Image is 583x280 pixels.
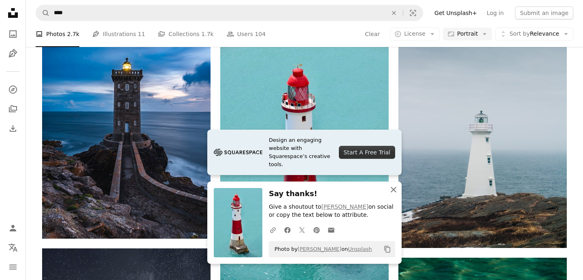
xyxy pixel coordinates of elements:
a: Illustrations [5,45,21,62]
a: Share over email [324,222,338,238]
a: Explore [5,81,21,98]
button: Portrait [443,28,492,41]
a: Photos [5,26,21,42]
button: Copy to clipboard [381,242,394,256]
a: Share on Twitter [295,222,309,238]
button: Submit an image [515,6,573,19]
a: A lighthouse sitting on top of a cliff next to the ocean [42,108,211,115]
a: Collections 1.7k [158,21,213,47]
button: Search Unsplash [36,5,50,21]
a: Log in [482,6,509,19]
a: white lighthouse near body of water during daytime [398,118,567,125]
span: Photo by on [270,243,372,256]
span: License [404,30,426,37]
a: Log in / Sign up [5,220,21,236]
button: Clear [365,28,381,41]
a: Illustrations 11 [92,21,145,47]
a: Collections [5,101,21,117]
button: Visual search [403,5,423,21]
button: Sort byRelevance [495,28,573,41]
span: Sort by [509,30,530,37]
h3: Say thanks! [269,188,395,200]
a: Home — Unsplash [5,5,21,23]
a: Download History [5,120,21,137]
span: Portrait [457,30,478,38]
a: Get Unsplash+ [430,6,482,19]
img: file-1705255347840-230a6ab5bca9image [214,146,262,158]
span: Relevance [509,30,559,38]
a: Users 104 [227,21,266,47]
button: License [390,28,440,41]
button: Language [5,239,21,256]
a: [PERSON_NAME] [321,203,368,210]
a: Design an engaging website with Squarespace’s creative tools.Start A Free Trial [207,130,402,175]
span: 1.7k [201,30,213,38]
div: Start A Free Trial [339,146,395,159]
a: [PERSON_NAME] [298,246,341,252]
p: Give a shoutout to on social or copy the text below to attribute. [269,203,395,219]
a: Unsplash [348,246,372,252]
button: Clear [385,5,403,21]
span: 11 [138,30,145,38]
form: Find visuals sitewide [36,5,423,21]
a: Share on Facebook [280,222,295,238]
a: Share on Pinterest [309,222,324,238]
span: Design an engaging website with Squarespace’s creative tools. [269,136,332,169]
button: Menu [5,259,21,275]
span: 104 [255,30,266,38]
